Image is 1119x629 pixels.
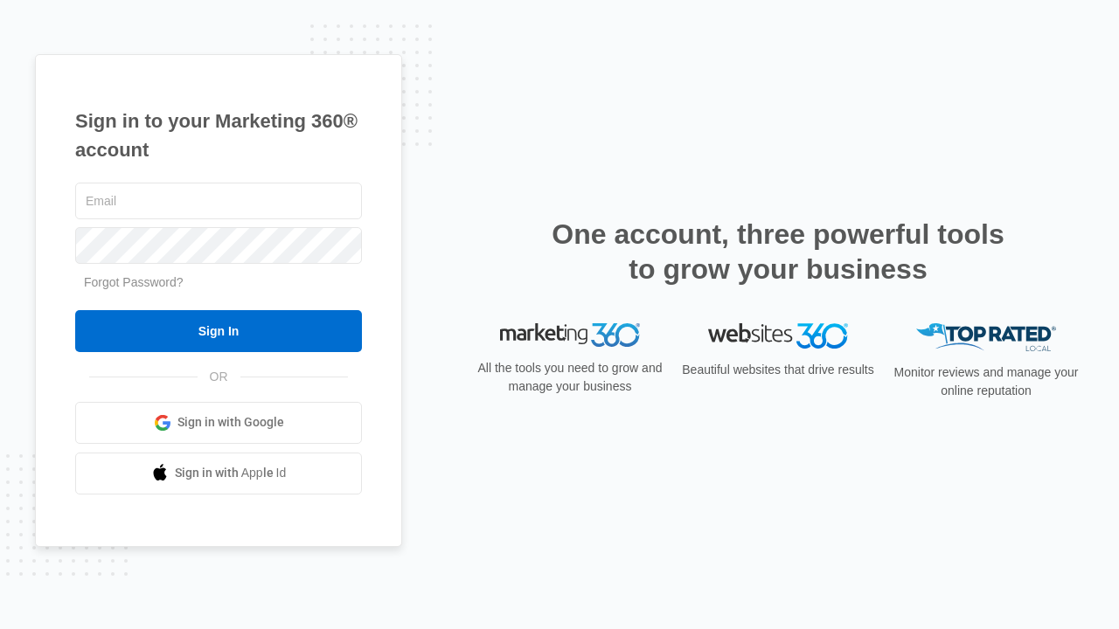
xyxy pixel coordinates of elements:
[75,402,362,444] a: Sign in with Google
[198,368,240,386] span: OR
[916,323,1056,352] img: Top Rated Local
[680,361,876,379] p: Beautiful websites that drive results
[75,453,362,494] a: Sign in with Apple Id
[175,464,287,482] span: Sign in with Apple Id
[708,323,848,349] img: Websites 360
[888,363,1084,400] p: Monitor reviews and manage your online reputation
[75,183,362,219] input: Email
[75,107,362,164] h1: Sign in to your Marketing 360® account
[84,275,184,289] a: Forgot Password?
[177,413,284,432] span: Sign in with Google
[472,359,668,396] p: All the tools you need to grow and manage your business
[500,323,640,348] img: Marketing 360
[75,310,362,352] input: Sign In
[546,217,1010,287] h2: One account, three powerful tools to grow your business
